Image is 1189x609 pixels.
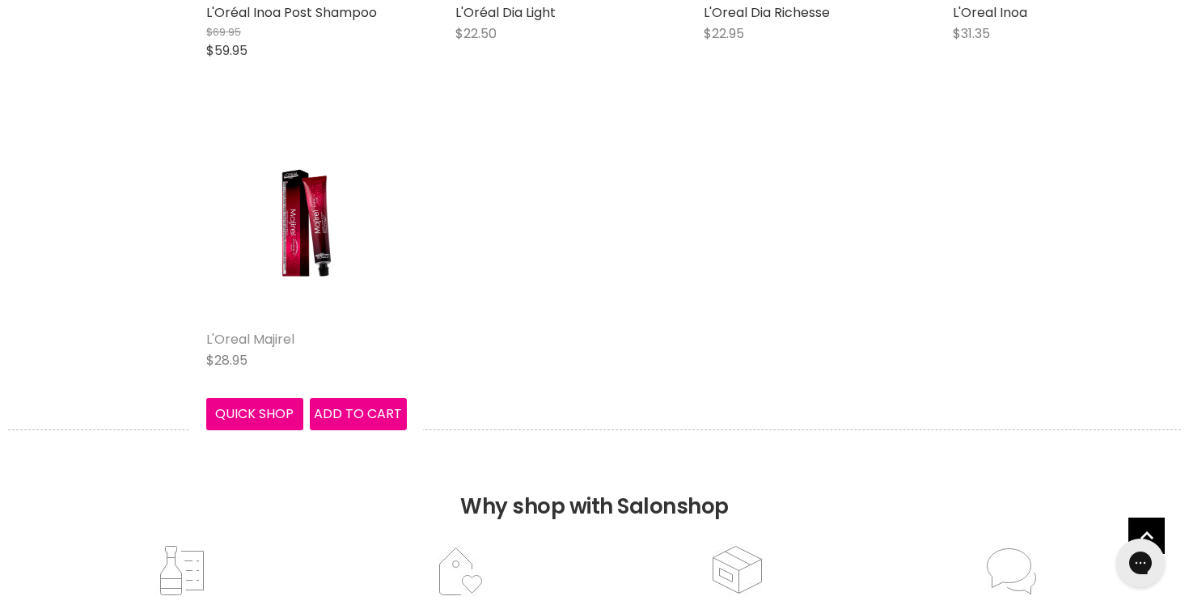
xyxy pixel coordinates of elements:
a: L'Oreal Dia Richesse [704,3,830,22]
span: $22.95 [704,24,744,43]
button: Quick shop [206,398,303,430]
a: L'Oréal Dia Light [455,3,556,22]
a: Back to top [1128,518,1165,554]
button: Add to cart [310,398,407,430]
span: $31.35 [953,24,990,43]
span: $69.95 [206,24,241,40]
span: Add to cart [314,404,402,423]
a: L'Oreal Majirel [206,123,407,324]
span: $59.95 [206,41,248,60]
a: L'Oréal Inoa Post Shampoo [206,3,377,22]
h2: Why shop with Salonshop [8,429,1181,543]
a: L'Oreal Inoa [953,3,1027,22]
img: L'Oreal Majirel [239,123,373,324]
iframe: Gorgias live chat messenger [1108,533,1173,593]
span: $22.50 [455,24,497,43]
span: Back to top [1128,518,1165,560]
span: $28.95 [206,351,248,370]
a: L'Oreal Majirel [206,330,294,349]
